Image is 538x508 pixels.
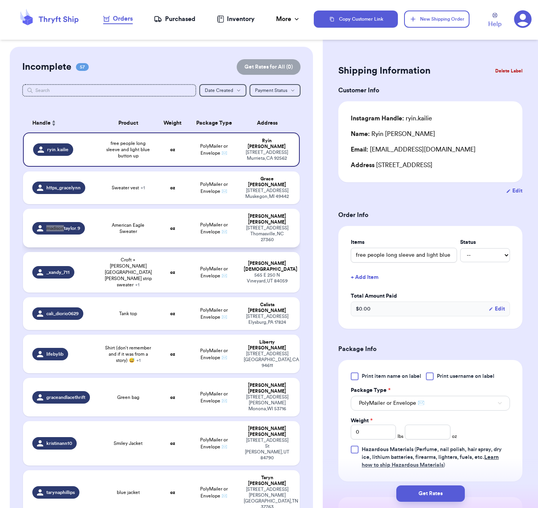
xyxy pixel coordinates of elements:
div: [STREET_ADDRESS] Murrieta , CA 92562 [244,150,290,161]
span: (Perfume, nail polish, hair spray, dry ice, lithium batteries, firearms, lighters, fuels, etc. ) [362,447,502,468]
a: Purchased [154,14,195,24]
h2: Incomplete [22,61,71,73]
span: graceandlacethrift [46,394,85,400]
span: Green bag [117,394,139,400]
strong: oz [170,270,175,275]
span: kristinann10 [46,440,72,446]
span: PolyMailer or Envelope ✉️ [200,437,228,449]
span: PolyMailer or Envelope ✉️ [200,308,228,319]
button: Delete Label [492,62,526,79]
h3: Order Info [338,210,522,220]
button: + Add Item [348,269,513,286]
div: [EMAIL_ADDRESS][DOMAIN_NAME] [351,145,510,154]
label: Package Type [351,386,390,394]
span: https_gracelynn [46,185,81,191]
strong: oz [170,395,175,400]
th: Product [100,114,156,132]
h3: Package Info [338,344,522,354]
div: Ryin [PERSON_NAME] [244,138,290,150]
button: Edit [506,187,522,195]
th: Package Type [189,114,239,132]
div: [STREET_ADDRESS] St [PERSON_NAME] , UT 84790 [244,437,291,461]
button: Payment Status [250,84,301,97]
span: Shirt (don’t remember and if it was from a story) 😅 [105,345,151,363]
span: Hazardous Materials [362,447,413,452]
span: madisontaylor.9 [46,225,80,231]
span: + 1 [136,358,141,363]
span: PolyMailer or Envelope ✉️ [200,144,228,155]
div: ryin.kailie [351,114,432,123]
div: [PERSON_NAME] [PERSON_NAME] [244,426,291,437]
span: blue jacket [117,489,140,496]
span: PolyMailer or Envelope ✉️ [200,487,228,498]
span: Email: [351,146,368,153]
a: Inventory [217,14,255,24]
span: cali_diorio0629 [46,310,79,317]
a: Help [488,13,501,29]
th: Address [239,114,300,132]
strong: oz [170,226,175,231]
label: Items [351,238,457,246]
strong: oz [170,311,175,316]
div: [PERSON_NAME] [DEMOGRAPHIC_DATA] [244,261,291,272]
strong: oz [170,441,175,446]
button: Get Rates for All (0) [237,59,301,75]
span: Date Created [205,88,233,93]
span: $ 0.00 [356,305,371,313]
label: Total Amount Paid [351,292,510,300]
button: New Shipping Order [404,11,469,28]
span: PolyMailer or Envelope ✉️ [200,348,228,360]
div: [STREET_ADDRESS] Muskegon , MI 49442 [244,188,291,199]
div: Calista [PERSON_NAME] [244,302,291,314]
button: Copy Customer Link [314,11,398,28]
span: PolyMailer or Envelope ✉️ [200,182,228,194]
div: [STREET_ADDRESS] Elysburg , PA 17824 [244,314,291,325]
button: Sort ascending [51,118,57,128]
strong: oz [170,147,175,152]
span: Payment Status [255,88,287,93]
button: PolyMailer or Envelope ✉️ [351,396,510,411]
div: Grace [PERSON_NAME] [244,176,291,188]
span: + 1 [141,185,145,190]
strong: oz [170,185,175,190]
h2: Shipping Information [338,65,431,77]
label: Status [460,238,510,246]
div: [STREET_ADDRESS] [GEOGRAPHIC_DATA] , CA 94611 [244,351,291,369]
div: Ryin [PERSON_NAME] [351,129,435,139]
span: Address [351,162,374,168]
div: Taryn [PERSON_NAME] [244,475,291,487]
span: PolyMailer or Envelope ✉️ [359,399,424,407]
span: PolyMailer or Envelope ✉️ [200,222,228,234]
strong: oz [170,352,175,356]
span: Help [488,19,501,29]
button: Edit [489,305,505,313]
a: Orders [103,14,133,24]
button: Get Rates [396,485,465,502]
div: [STREET_ADDRESS] [351,161,510,170]
span: Instagram Handle: [351,115,404,122]
div: Liberty [PERSON_NAME] [244,339,291,351]
span: PolyMailer or Envelope ✉️ [200,266,228,278]
div: [PERSON_NAME] [PERSON_NAME] [244,383,291,394]
span: lifebylib [46,351,63,357]
th: Weight [156,114,189,132]
span: ryin.kailie [47,146,69,153]
div: More [276,14,301,24]
label: Weight [351,417,373,425]
span: Name: [351,131,370,137]
strong: oz [170,490,175,495]
div: [PERSON_NAME] [PERSON_NAME] [244,213,291,225]
input: Search [22,84,196,97]
h3: Customer Info [338,86,522,95]
div: [STREET_ADDRESS][PERSON_NAME] Monona , WI 53716 [244,394,291,412]
span: + 1 [135,282,139,287]
span: lbs [397,433,403,439]
span: Handle [32,119,51,127]
span: PolyMailer or Envelope ✉️ [200,392,228,403]
span: American Eagle Sweater [105,222,151,235]
span: Smiley Jacket [114,440,142,446]
span: free people long sleeve and light blue button up [105,140,151,159]
span: Croft + [PERSON_NAME][GEOGRAPHIC_DATA][PERSON_NAME] strip sweater [105,257,152,288]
